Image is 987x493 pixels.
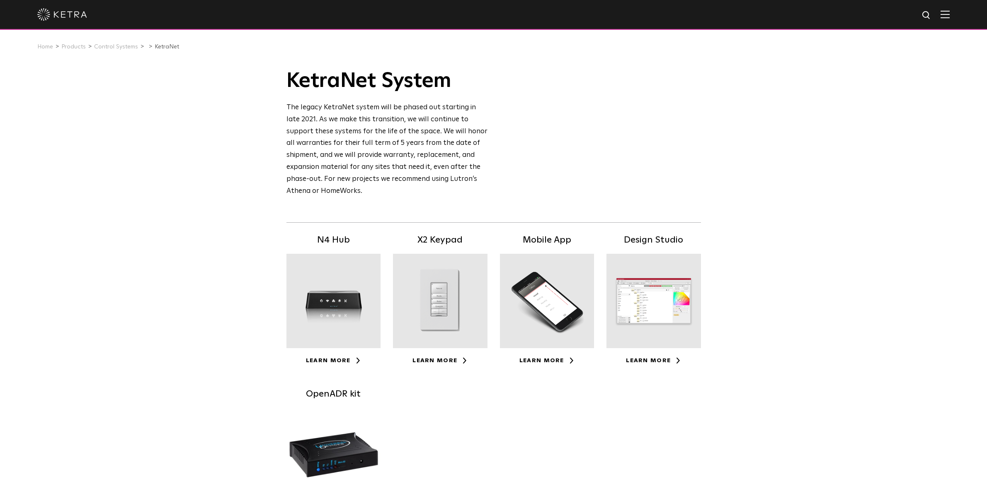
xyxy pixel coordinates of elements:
[286,233,381,248] h5: N4 Hub
[393,233,487,248] h5: X2 Keypad
[37,8,87,21] img: ketra-logo-2019-white
[922,10,932,21] img: search icon
[306,358,361,363] a: Learn More
[286,102,488,197] div: The legacy KetraNet system will be phased out starting in late 2021. As we make this transition, ...
[286,69,488,94] h1: KetraNet System
[606,233,701,248] h5: Design Studio
[61,44,86,50] a: Products
[941,10,950,18] img: Hamburger%20Nav.svg
[37,44,53,50] a: Home
[412,358,468,363] a: Learn More
[519,358,575,363] a: Learn More
[155,44,179,50] a: KetraNet
[500,233,594,248] h5: Mobile App
[626,358,681,363] a: Learn More
[286,387,381,402] h5: OpenADR kit
[94,44,138,50] a: Control Systems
